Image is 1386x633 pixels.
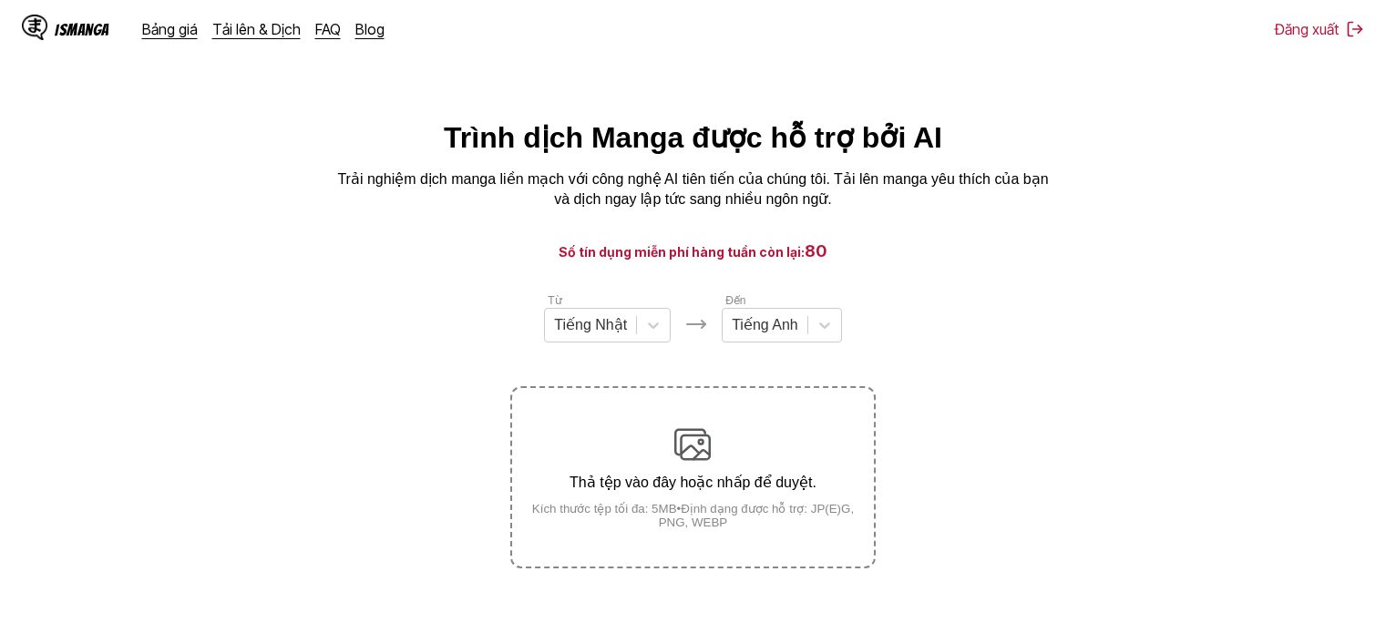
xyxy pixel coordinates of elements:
[512,502,873,529] small: Kích thước tệp tối đa: 5MB • Định dạng được hỗ trợ: JP(E)G, PNG, WEBP
[44,240,1342,262] h3: Số tín dụng miễn phí hàng tuần còn lại:
[329,169,1058,210] p: Trải nghiệm dịch manga liền mạch với công nghệ AI tiên tiến của chúng tôi. Tải lên manga yêu thíc...
[1275,20,1364,38] button: Đăng xuất
[1346,20,1364,38] img: Sign out
[685,313,707,335] img: Languages icon
[805,241,827,260] span: 80
[725,294,745,307] label: Đến
[22,15,142,44] a: IsManga LogoIsManga
[22,15,47,40] img: IsManga Logo
[355,20,385,38] a: Blog
[512,474,873,491] p: Thả tệp vào đây hoặc nhấp để duyệt.
[315,20,341,38] a: FAQ
[55,21,109,38] div: IsManga
[548,294,561,307] label: Từ
[212,20,301,38] a: Tải lên & Dịch
[142,20,198,38] a: Bảng giá
[444,120,942,155] h1: Trình dịch Manga được hỗ trợ bởi AI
